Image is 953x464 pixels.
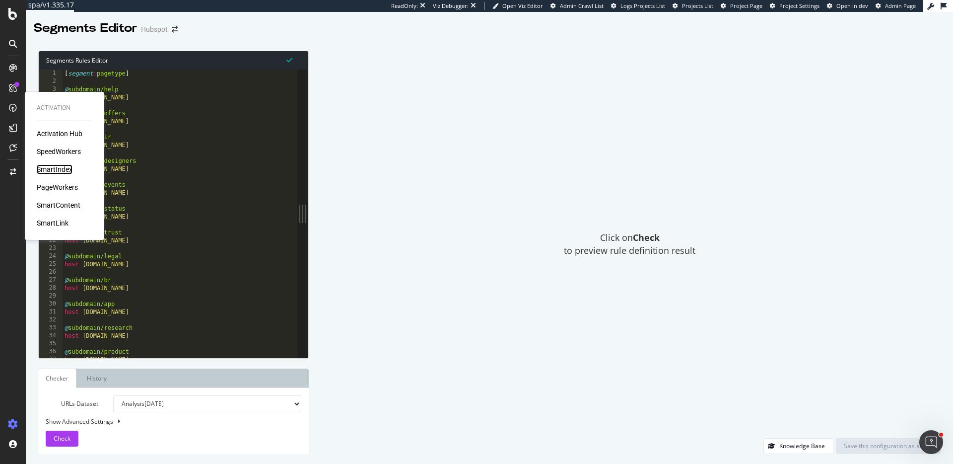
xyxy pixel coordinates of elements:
div: 35 [39,340,63,348]
div: arrow-right-arrow-left [172,26,178,33]
a: Logs Projects List [611,2,665,10]
span: Syntax is valid [286,55,292,65]
div: Knowledge Base [779,442,825,450]
a: Open in dev [827,2,868,10]
span: Projects List [682,2,713,9]
div: Hubspot [141,24,168,34]
div: 22 [39,236,63,244]
span: Admin Page [885,2,916,9]
a: SmartContent [37,200,80,210]
a: Projects List [673,2,713,10]
div: 27 [39,276,63,284]
iframe: Intercom live chat [919,430,943,454]
div: 26 [39,268,63,276]
div: 24 [39,252,63,260]
div: 23 [39,244,63,252]
a: Project Page [721,2,762,10]
div: 3 [39,85,63,93]
a: Admin Crawl List [550,2,604,10]
div: Show Advanced Settings [38,417,294,426]
button: Knowledge Base [763,438,833,454]
a: PageWorkers [37,182,78,192]
div: Activation [37,104,92,112]
a: Project Settings [770,2,819,10]
label: URLs Dataset [38,395,106,412]
strong: Check [633,232,660,243]
div: 2 [39,77,63,85]
a: Activation Hub [37,129,82,139]
a: SmartLink [37,218,68,228]
span: Logs Projects List [620,2,665,9]
span: Check [54,434,70,443]
div: 25 [39,260,63,268]
button: Save this configuration as active [836,438,941,454]
a: SmartIndex [37,164,72,174]
div: 28 [39,284,63,292]
div: 30 [39,300,63,308]
div: 1 [39,70,63,77]
span: Click on to preview rule definition result [564,232,695,257]
div: 36 [39,348,63,356]
span: Project Settings [779,2,819,9]
div: 37 [39,356,63,364]
a: History [79,369,115,388]
span: Admin Crawl List [560,2,604,9]
div: 31 [39,308,63,316]
div: Save this configuration as active [844,442,933,450]
span: Open in dev [836,2,868,9]
span: Project Page [730,2,762,9]
button: Check [46,431,78,447]
a: Admin Page [876,2,916,10]
span: Open Viz Editor [502,2,543,9]
a: SpeedWorkers [37,147,81,156]
a: Open Viz Editor [492,2,543,10]
a: Checker [38,369,76,388]
div: Viz Debugger: [433,2,469,10]
div: Segments Rules Editor [39,51,308,70]
div: Segments Editor [34,20,137,37]
div: 29 [39,292,63,300]
div: 33 [39,324,63,332]
div: 32 [39,316,63,324]
a: Knowledge Base [763,442,833,450]
div: ReadOnly: [391,2,418,10]
div: 34 [39,332,63,340]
